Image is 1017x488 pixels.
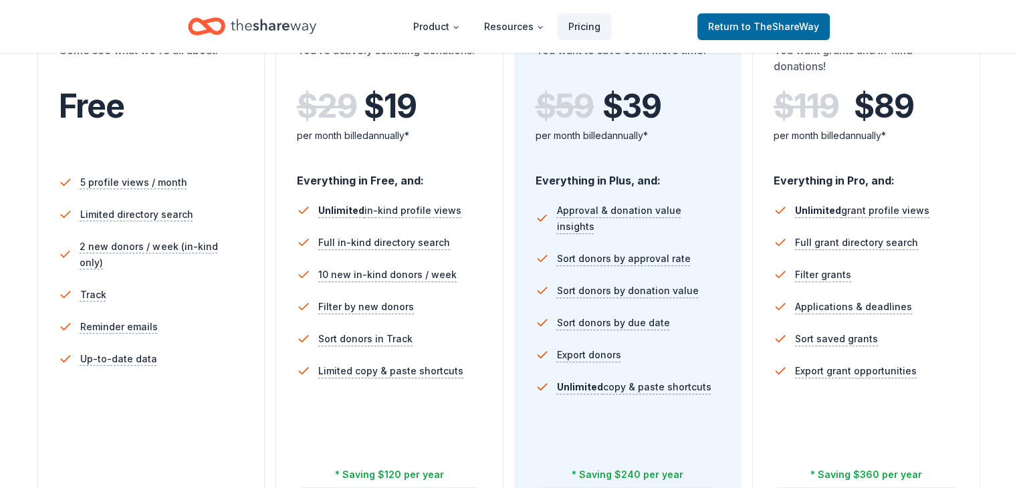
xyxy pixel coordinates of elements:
[774,128,959,144] div: per month billed annually*
[795,235,918,251] span: Full grant directory search
[297,42,482,80] div: You're actively soliciting donations.
[318,205,461,216] span: in-kind profile views
[795,331,878,347] span: Sort saved grants
[810,467,922,483] div: * Saving $360 per year
[473,13,555,40] button: Resources
[80,239,243,271] span: 2 new donors / week (in-kind only)
[774,161,959,189] div: Everything in Pro, and:
[795,205,929,216] span: grant profile views
[572,467,683,483] div: * Saving $240 per year
[335,467,444,483] div: * Saving $120 per year
[742,21,819,32] span: to TheShareWay
[557,381,603,392] span: Unlimited
[795,205,841,216] span: Unlimited
[59,42,244,80] div: Come see what we're all about.
[557,347,621,363] span: Export donors
[59,86,124,126] span: Free
[557,283,699,299] span: Sort donors by donation value
[297,128,482,144] div: per month billed annually*
[708,19,819,35] span: Return
[795,299,912,315] span: Applications & deadlines
[602,88,661,125] span: $ 39
[188,11,316,42] a: Home
[536,161,721,189] div: Everything in Plus, and:
[80,351,157,367] span: Up-to-date data
[795,267,851,283] span: Filter grants
[80,319,158,335] span: Reminder emails
[318,299,414,315] span: Filter by new donors
[318,267,457,283] span: 10 new in-kind donors / week
[80,174,187,191] span: 5 profile views / month
[318,331,413,347] span: Sort donors in Track
[80,287,106,303] span: Track
[403,11,611,42] nav: Main
[556,203,720,235] span: Approval & donation value insights
[403,13,471,40] button: Product
[318,363,463,379] span: Limited copy & paste shortcuts
[318,235,450,251] span: Full in-kind directory search
[854,88,913,125] span: $ 89
[536,42,721,80] div: You want to save even more time.
[557,381,711,392] span: copy & paste shortcuts
[774,42,959,80] div: You want grants and in-kind donations!
[297,161,482,189] div: Everything in Free, and:
[80,207,193,223] span: Limited directory search
[557,315,670,331] span: Sort donors by due date
[558,13,611,40] a: Pricing
[795,363,917,379] span: Export grant opportunities
[536,128,721,144] div: per month billed annually*
[318,205,364,216] span: Unlimited
[557,251,691,267] span: Sort donors by approval rate
[697,13,830,40] a: Returnto TheShareWay
[364,88,416,125] span: $ 19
